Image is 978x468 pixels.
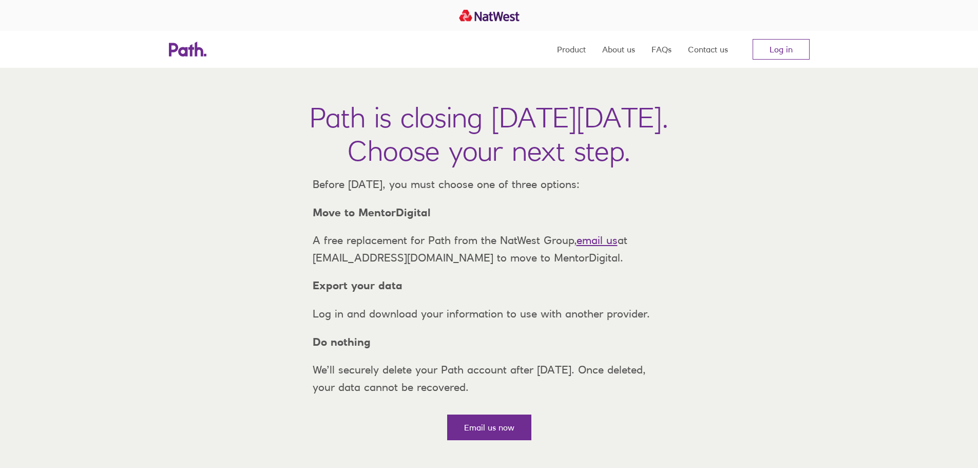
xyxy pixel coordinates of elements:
[313,206,431,219] strong: Move to MentorDigital
[651,31,672,68] a: FAQs
[304,361,674,396] p: We’ll securely delete your Path account after [DATE]. Once deleted, your data cannot be recovered.
[313,279,402,292] strong: Export your data
[304,305,674,323] p: Log in and download your information to use with another provider.
[310,101,668,167] h1: Path is closing [DATE][DATE]. Choose your next step.
[313,335,371,348] strong: Do nothing
[304,232,674,266] p: A free replacement for Path from the NatWest Group, at [EMAIL_ADDRESS][DOMAIN_NAME] to move to Me...
[557,31,586,68] a: Product
[447,415,531,440] a: Email us now
[753,39,810,60] a: Log in
[577,234,618,247] a: email us
[304,176,674,193] p: Before [DATE], you must choose one of three options:
[688,31,728,68] a: Contact us
[602,31,635,68] a: About us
